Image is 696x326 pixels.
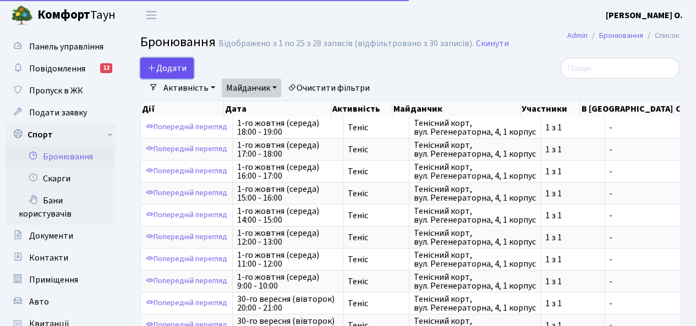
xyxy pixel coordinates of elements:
th: Дії [141,101,224,117]
span: Теніс [348,277,404,286]
span: Таун [37,6,116,25]
span: 1 з 1 [545,167,600,176]
a: Admin [567,30,588,41]
a: Скинути [476,38,509,49]
a: Подати заявку [6,102,116,124]
div: 12 [100,63,112,73]
span: Теніс [348,299,404,308]
a: Попередній перегляд [143,295,230,312]
span: 1 з 1 [545,145,600,154]
span: 1-го жовтня (середа) 17:00 - 18:00 [237,141,338,158]
span: Пропуск в ЖК [29,85,83,97]
a: [PERSON_NAME] О. [606,9,683,22]
span: 1 з 1 [545,277,600,286]
span: Контакти [29,252,68,264]
a: Бронювання [599,30,643,41]
button: Переключити навігацію [138,6,165,24]
span: 1-го жовтня (середа) 9:00 - 10:00 [237,273,338,290]
a: Скарги [6,168,116,190]
span: 30-го вересня (вівторок) 20:00 - 21:00 [237,295,338,312]
span: Тенісний корт, вул. Регенераторна, 4, 1 корпус [414,207,536,224]
span: Приміщення [29,274,78,286]
th: Майданчик [392,101,521,117]
span: 1-го жовтня (середа) 14:00 - 15:00 [237,207,338,224]
span: 1-го жовтня (середа) 15:00 - 16:00 [237,185,338,202]
li: Список [643,30,679,42]
th: Участники [520,101,580,117]
span: Авто [29,296,49,308]
span: Тенісний корт, вул. Регенераторна, 4, 1 корпус [414,273,536,290]
span: 1-го жовтня (середа) 12:00 - 13:00 [237,229,338,246]
span: Тенісний корт, вул. Регенераторна, 4, 1 корпус [414,229,536,246]
a: Повідомлення12 [6,58,116,80]
a: Попередній перегляд [143,119,230,136]
span: Бронювання [140,32,216,52]
span: 1-го жовтня (середа) 11:00 - 12:00 [237,251,338,268]
a: Приміщення [6,269,116,291]
span: Тенісний корт, вул. Регенераторна, 4, 1 корпус [414,295,536,312]
span: Документи [29,230,73,242]
th: В [GEOGRAPHIC_DATA] [580,101,675,117]
a: Попередній перегляд [143,141,230,158]
div: Відображено з 1 по 25 з 28 записів (відфільтровано з 30 записів). [218,38,474,49]
span: Тенісний корт, вул. Регенераторна, 4, 1 корпус [414,119,536,136]
b: [PERSON_NAME] О. [606,9,683,21]
a: Активність [159,79,220,97]
span: Тенісний корт, вул. Регенераторна, 4, 1 корпус [414,185,536,202]
a: Попередній перегляд [143,251,230,268]
span: Теніс [348,167,404,176]
span: 1 з 1 [545,233,600,242]
a: Попередній перегляд [143,273,230,290]
img: logo.png [11,4,33,26]
span: Теніс [348,145,404,154]
a: Попередній перегляд [143,207,230,224]
th: Активність [331,101,392,117]
a: Спорт [6,124,116,146]
span: 1-го жовтня (середа) 18:00 - 19:00 [237,119,338,136]
a: Очистити фільтри [283,79,374,97]
a: Контакти [6,247,116,269]
span: Тенісний корт, вул. Регенераторна, 4, 1 корпус [414,251,536,268]
span: Повідомлення [29,63,85,75]
span: Теніс [348,189,404,198]
a: Пропуск в ЖК [6,80,116,102]
span: 1 з 1 [545,123,600,132]
span: 1 з 1 [545,189,600,198]
a: Попередній перегляд [143,163,230,180]
a: Попередній перегляд [143,185,230,202]
span: Теніс [348,211,404,220]
a: Документи [6,225,116,247]
span: Теніс [348,123,404,132]
span: 1 з 1 [545,211,600,220]
th: Дата [224,101,331,117]
span: 1-го жовтня (середа) 16:00 - 17:00 [237,163,338,180]
span: Панель управління [29,41,103,53]
span: Теніс [348,255,404,264]
span: Тенісний корт, вул. Регенераторна, 4, 1 корпус [414,163,536,180]
a: Авто [6,291,116,313]
span: Тенісний корт, вул. Регенераторна, 4, 1 корпус [414,141,536,158]
a: Панель управління [6,36,116,58]
nav: breadcrumb [551,24,696,47]
a: Попередній перегляд [143,229,230,246]
span: Теніс [348,233,404,242]
b: Комфорт [37,6,90,24]
button: Додати [140,58,194,79]
span: 1 з 1 [545,255,600,264]
span: Подати заявку [29,107,87,119]
a: Бронювання [6,146,116,168]
input: Пошук... [560,58,679,79]
a: Бани користувачів [6,190,116,225]
span: 1 з 1 [545,299,600,308]
a: Майданчик [222,79,281,97]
